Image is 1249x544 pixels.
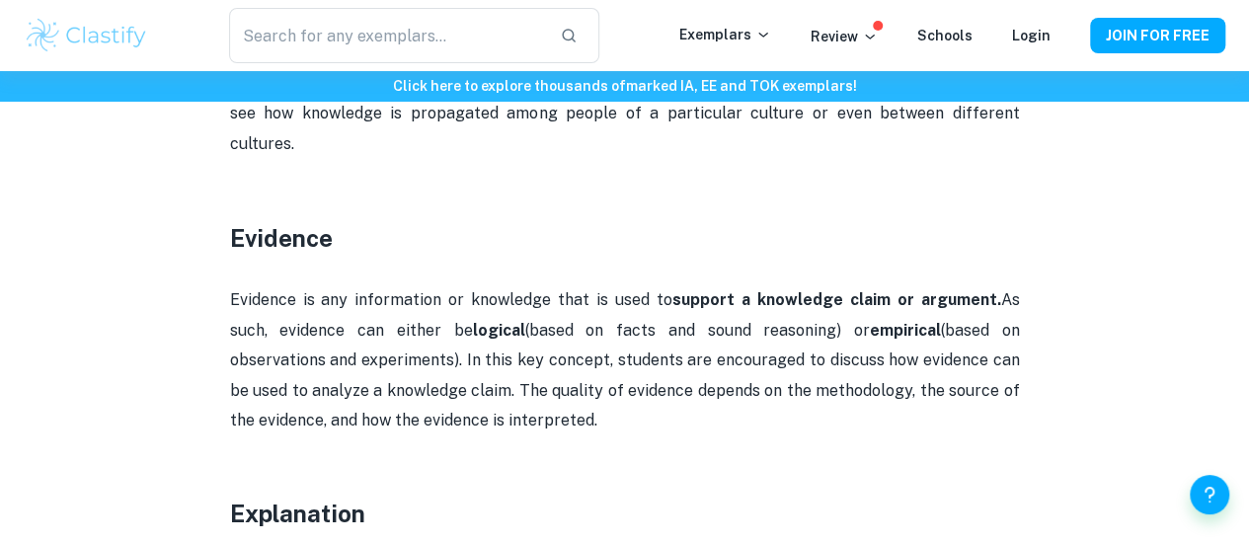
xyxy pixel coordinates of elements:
strong: empirical [870,320,941,339]
h3: Explanation [230,495,1020,530]
strong: support a knowledge claim or argument. [672,289,1001,308]
h6: Click here to explore thousands of marked IA, EE and TOK exemplars ! [4,75,1245,97]
a: Schools [917,28,973,43]
button: JOIN FOR FREE [1090,18,1225,53]
img: Clastify logo [24,16,149,55]
input: Search for any exemplars... [229,8,545,63]
p: Exemplars [679,24,771,45]
h3: Evidence [230,219,1020,255]
button: Help and Feedback [1190,475,1229,514]
strong: logical [472,320,524,339]
p: Review [811,26,878,47]
a: Login [1012,28,1051,43]
p: Evidence is any information or knowledge that is used to As such, evidence can either be (based o... [230,284,1020,434]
